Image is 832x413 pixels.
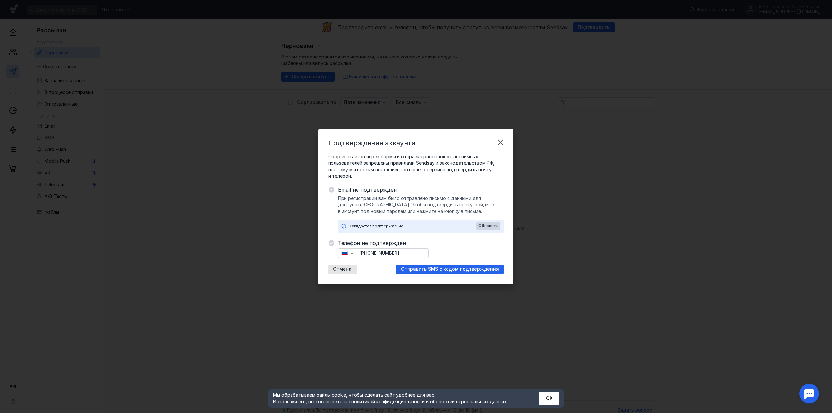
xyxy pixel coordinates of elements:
[539,392,559,405] button: ОК
[351,399,507,404] a: политикой конфиденциальности и обработки персональных данных
[476,222,500,230] button: Обновить
[328,265,357,274] button: Отмена
[338,186,504,194] span: Email не подтвержден
[350,223,476,229] div: Ожидается подтверждение
[401,266,499,272] span: Отправить SMS с кодом подтверждения
[338,195,504,214] span: При регистрации вам было отправлено письмо с данными для доступа в [GEOGRAPHIC_DATA]. Чтобы подтв...
[328,153,504,179] span: Сбор контактов через формы и отправка рассылок от анонимных пользователей запрещены правилами Sen...
[338,239,504,247] span: Телефон не подтвержден
[478,224,499,228] span: Обновить
[328,139,415,147] span: Подтверждение аккаунта
[273,392,523,405] div: Мы обрабатываем файлы cookie, чтобы сделать сайт удобнее для вас. Используя его, вы соглашаетесь c
[333,266,352,272] span: Отмена
[396,265,504,274] button: Отправить SMS с кодом подтверждения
